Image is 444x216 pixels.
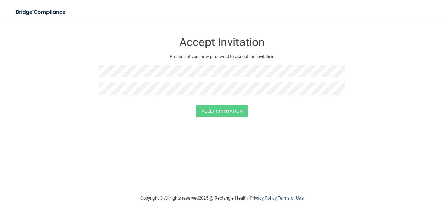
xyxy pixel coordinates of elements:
[104,52,340,61] p: Please set your new password to accept the invitation
[99,36,345,48] h3: Accept Invitation
[10,5,72,19] img: bridge_compliance_login_screen.278c3ca4.svg
[99,187,345,209] div: Copyright © All rights reserved 2025 @ Rectangle Health | |
[196,105,248,117] button: Accept Invitation
[250,195,276,201] a: Privacy Policy
[278,195,304,201] a: Terms of Use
